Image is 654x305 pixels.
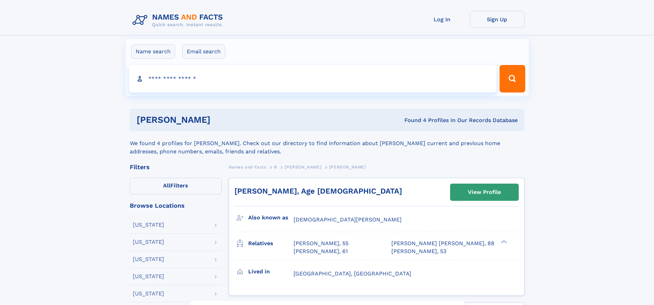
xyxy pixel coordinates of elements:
[274,163,277,171] a: B
[450,184,518,200] a: View Profile
[131,44,175,59] label: Name search
[130,11,229,30] img: Logo Names and Facts
[163,182,170,189] span: All
[294,240,348,247] a: [PERSON_NAME], 55
[234,187,402,195] a: [PERSON_NAME], Age [DEMOGRAPHIC_DATA]
[468,184,501,200] div: View Profile
[133,222,164,228] div: [US_STATE]
[130,164,222,170] div: Filters
[129,65,497,92] input: search input
[133,239,164,245] div: [US_STATE]
[285,163,321,171] a: [PERSON_NAME]
[133,274,164,279] div: [US_STATE]
[133,257,164,262] div: [US_STATE]
[285,165,321,170] span: [PERSON_NAME]
[133,291,164,296] div: [US_STATE]
[248,212,294,224] h3: Also known as
[294,248,348,255] a: [PERSON_NAME], 61
[274,165,277,170] span: B
[130,131,525,156] div: We found 4 profiles for [PERSON_NAME]. Check out our directory to find information about [PERSON_...
[329,165,366,170] span: [PERSON_NAME]
[294,216,402,223] span: [DEMOGRAPHIC_DATA][PERSON_NAME]
[248,266,294,277] h3: Lived in
[229,163,266,171] a: Names and Facts
[307,117,518,124] div: Found 4 Profiles In Our Records Database
[248,238,294,249] h3: Relatives
[391,240,494,247] a: [PERSON_NAME] [PERSON_NAME], 88
[391,248,446,255] a: [PERSON_NAME], 53
[470,11,525,28] a: Sign Up
[130,203,222,209] div: Browse Locations
[130,178,222,194] label: Filters
[499,240,507,244] div: ❯
[182,44,225,59] label: Email search
[415,11,470,28] a: Log In
[137,116,308,124] h1: [PERSON_NAME]
[500,65,525,92] button: Search Button
[294,270,411,277] span: [GEOGRAPHIC_DATA], [GEOGRAPHIC_DATA]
